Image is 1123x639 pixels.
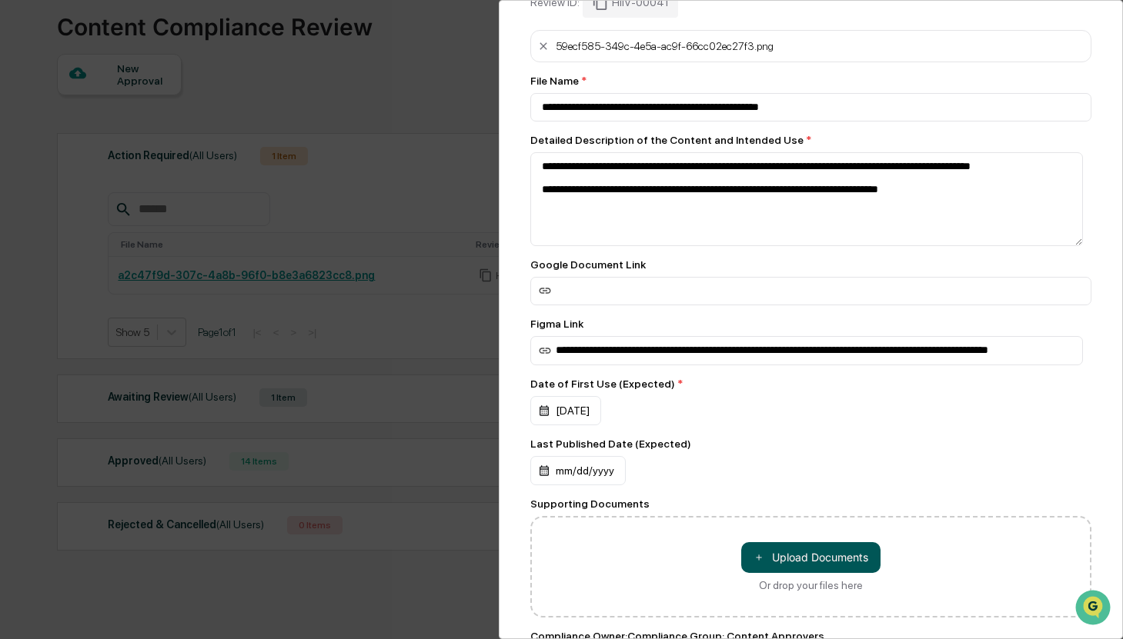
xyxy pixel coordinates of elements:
[15,32,280,57] p: How can we help?
[530,498,1092,510] div: Supporting Documents
[52,133,195,145] div: We're available if you need us!
[754,550,764,564] span: ＋
[262,122,280,141] button: Start new chat
[31,194,99,209] span: Preclearance
[741,542,881,573] button: Or drop your files here
[530,134,1092,146] div: Detailed Description of the Content and Intended Use
[52,118,252,133] div: Start new chat
[109,260,186,272] a: Powered byPylon
[15,195,28,208] div: 🖐️
[530,396,601,425] div: [DATE]
[9,188,105,215] a: 🖐️Preclearance
[530,438,1092,450] div: Last Published Date (Expected)
[530,258,1092,271] div: Google Document Link
[556,40,774,52] div: 59ecf585-349c-4e5a-ac9f-66cc02ec27f3.png
[31,223,97,238] span: Data Lookup
[153,261,186,272] span: Pylon
[127,194,191,209] span: Attestations
[112,195,124,208] div: 🗄️
[1074,588,1115,630] iframe: Open customer support
[530,318,1092,330] div: Figma Link
[15,225,28,237] div: 🔎
[530,456,626,485] div: mm/dd/yyyy
[530,75,1092,87] div: File Name
[9,217,103,245] a: 🔎Data Lookup
[759,579,863,591] div: Or drop your files here
[530,378,1092,390] div: Date of First Use (Expected)
[15,118,43,145] img: 1746055101610-c473b297-6a78-478c-a979-82029cc54cd1
[105,188,197,215] a: 🗄️Attestations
